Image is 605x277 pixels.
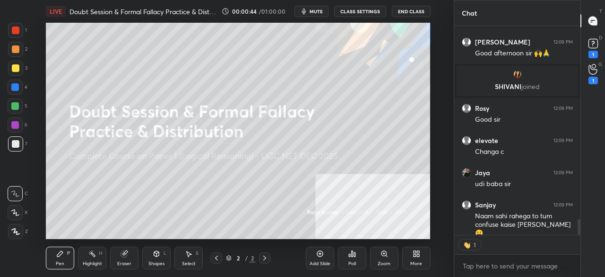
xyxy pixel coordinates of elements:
div: Pen [56,261,64,266]
span: joined [521,82,540,91]
div: 1 [588,77,598,84]
div: / [245,255,248,261]
p: T [599,8,602,15]
img: 2aa576832eb44fa3bec3934bebcfbffb.jpg [462,168,471,178]
span: mute [310,8,323,15]
img: default.png [462,200,471,210]
button: mute [294,6,328,17]
button: CLASS SETTINGS [334,6,386,17]
p: G [598,61,602,68]
div: 3 [8,61,27,76]
div: Z [8,224,28,239]
div: Eraser [117,261,131,266]
h6: Sanjay [475,201,496,209]
div: Shapes [148,261,164,266]
p: Chat [454,0,484,26]
img: 08e3dbec02fe4d75b13215957c43951a.jpg [513,70,522,79]
div: X [8,205,28,220]
img: default.png [462,136,471,145]
img: default.png [462,37,471,47]
div: 7 [8,136,27,152]
div: 1 [8,23,27,38]
div: 4 [8,80,27,95]
div: Changa c [475,147,573,157]
div: Good afternoon sir 🙌🙏 [475,49,573,58]
div: 2 [8,42,27,57]
div: 1 [473,241,476,249]
div: 1 [588,51,598,58]
div: Select [182,261,196,266]
p: SHIVANI [462,83,572,90]
div: LIVE [46,6,66,17]
div: H [99,251,102,256]
div: 12:09 PM [553,39,573,45]
div: Add Slide [310,261,330,266]
div: More [410,261,422,266]
div: 2 [250,254,255,262]
div: P [67,251,70,256]
button: End Class [392,6,431,17]
div: 5 [8,98,27,114]
h6: elevate [475,136,498,145]
div: Naam sahi rahega to tum confuse kaise [PERSON_NAME] 😀 [475,212,573,238]
h6: Jaya [475,169,490,177]
div: 12:09 PM [553,170,573,176]
div: 12:09 PM [553,202,573,208]
p: D [599,34,602,41]
div: udi baba sir [475,179,573,189]
div: 2 [233,255,243,261]
div: 6 [8,117,27,133]
h4: Doubt Session & Formal Fallacy Practice & Distribution [69,7,217,16]
div: Good sir [475,115,573,125]
div: 12:09 PM [553,106,573,111]
div: C [8,186,28,201]
h6: Rosy [475,104,489,113]
div: 12:09 PM [553,138,573,143]
div: grid [454,26,580,235]
h6: [PERSON_NAME] [475,38,530,46]
div: S [196,251,199,256]
div: Poll [348,261,356,266]
div: L [164,251,166,256]
img: waving_hand.png [463,240,473,250]
div: Highlight [83,261,102,266]
div: Zoom [378,261,390,266]
img: default.png [462,104,471,113]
